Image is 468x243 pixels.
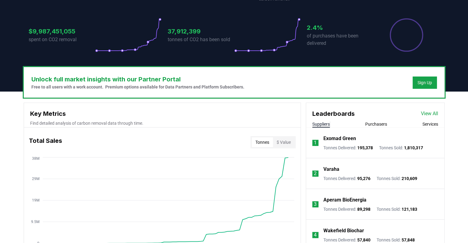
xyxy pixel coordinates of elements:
[323,206,370,212] p: Tonnes Delivered :
[312,109,355,118] h3: Leaderboards
[312,121,330,127] button: Suppliers
[314,231,317,239] p: 4
[379,145,423,151] p: Tonnes Sold :
[377,175,417,182] p: Tonnes Sold :
[32,198,39,202] tspan: 19M
[168,36,234,43] p: tonnes of CO2 has been sold
[357,176,370,181] span: 95,276
[323,145,373,151] p: Tonnes Delivered :
[168,27,234,36] h3: 37,912,399
[402,207,417,212] span: 121,183
[413,76,437,89] button: Sign Up
[29,36,95,43] p: spent on CO2 removal
[323,227,364,234] a: Wakefield Biochar
[252,137,273,147] button: Tonnes
[421,110,438,117] a: View All
[357,145,373,150] span: 195,378
[404,145,423,150] span: 1,810,317
[273,137,294,147] button: $ Value
[29,136,62,148] h3: Total Sales
[30,109,294,118] h3: Key Metrics
[31,75,244,84] h3: Unlock full market insights with our Partner Portal
[422,121,438,127] button: Services
[323,196,366,204] a: Aperam BioEnergia
[389,18,424,52] div: Percentage of sales delivered
[418,80,432,86] a: Sign Up
[29,27,95,36] h3: $9,987,451,055
[357,237,370,242] span: 57,840
[307,32,373,47] p: of purchases have been delivered
[314,139,317,147] p: 1
[402,176,417,181] span: 210,609
[30,120,294,126] p: Find detailed analysis of carbon removal data through time.
[314,201,317,208] p: 3
[307,23,373,32] h3: 2.4%
[31,84,244,90] p: Free to all users with a work account. Premium options available for Data Partners and Platform S...
[377,206,417,212] p: Tonnes Sold :
[323,237,370,243] p: Tonnes Delivered :
[402,237,415,242] span: 57,848
[32,177,39,181] tspan: 29M
[365,121,387,127] button: Purchasers
[377,237,415,243] p: Tonnes Sold :
[314,170,317,177] p: 2
[357,207,370,212] span: 89,298
[31,220,39,224] tspan: 9.5M
[323,166,339,173] a: Varaha
[32,156,39,161] tspan: 38M
[323,135,356,142] a: Exomad Green
[323,175,370,182] p: Tonnes Delivered :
